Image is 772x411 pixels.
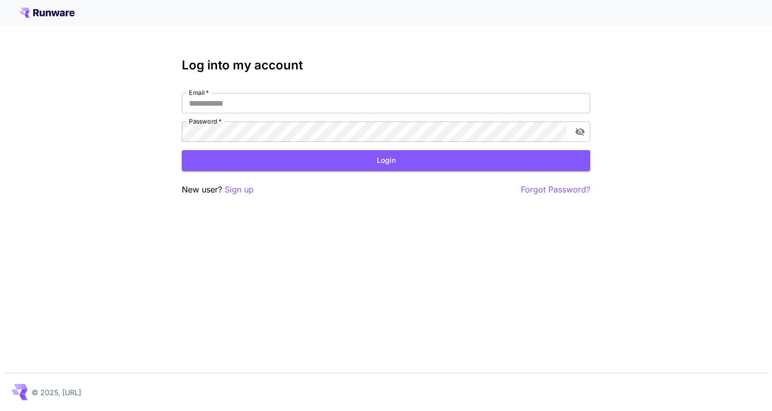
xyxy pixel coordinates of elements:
[182,58,590,72] h3: Log into my account
[182,150,590,171] button: Login
[32,387,81,398] p: © 2025, [URL]
[225,183,254,196] button: Sign up
[189,88,209,97] label: Email
[189,117,222,126] label: Password
[571,123,589,141] button: toggle password visibility
[182,183,254,196] p: New user?
[521,183,590,196] button: Forgot Password?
